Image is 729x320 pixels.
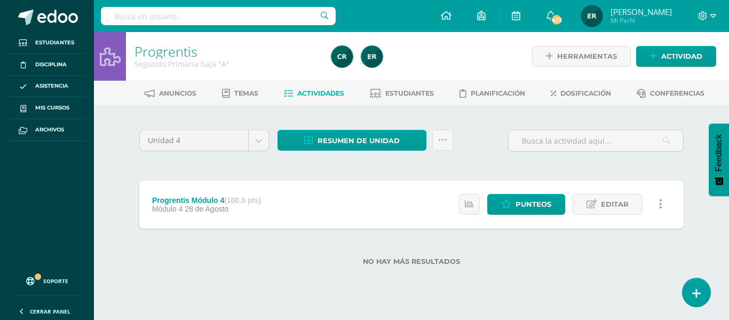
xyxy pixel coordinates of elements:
[152,196,262,205] div: Progrentis Módulo 4
[331,46,353,67] img: 19436fc6d9716341a8510cf58c6830a2.png
[471,89,525,97] span: Planificación
[139,257,684,266] label: No hay más resultados
[185,205,228,213] span: 28 de Agosto
[516,194,551,214] span: Punteos
[661,46,702,66] span: Actividad
[101,7,336,25] input: Busca un usuario...
[370,85,434,102] a: Estudiantes
[714,134,724,171] span: Feedback
[140,130,268,151] a: Unidad 4
[361,46,383,67] img: 5c384eb2ea0174d85097e364ebdd71e5.png
[30,308,70,315] span: Cerrar panel
[637,85,704,102] a: Conferencias
[532,46,631,67] a: Herramientas
[9,32,85,54] a: Estudiantes
[134,42,197,60] a: Progrentis
[145,85,196,102] a: Anuncios
[234,89,258,97] span: Temas
[13,267,81,293] a: Soporte
[459,85,525,102] a: Planificación
[487,194,565,215] a: Punteos
[35,104,69,112] span: Mis cursos
[9,54,85,76] a: Disciplina
[224,196,261,205] strong: (100.0 pts)
[148,130,240,151] span: Unidad 4
[709,123,729,196] button: Feedback - Mostrar encuesta
[35,38,74,47] span: Estudiantes
[557,46,617,66] span: Herramientas
[9,119,85,141] a: Archivos
[385,89,434,97] span: Estudiantes
[278,130,426,151] a: Resumen de unidad
[9,97,85,119] a: Mis cursos
[297,89,344,97] span: Actividades
[581,5,603,27] img: 5c384eb2ea0174d85097e364ebdd71e5.png
[9,76,85,98] a: Asistencia
[551,14,562,26] span: 472
[560,89,611,97] span: Dosificación
[318,131,400,151] span: Resumen de unidad
[35,60,67,69] span: Disciplina
[650,89,704,97] span: Conferencias
[152,205,183,213] span: Módulo 4
[601,194,629,214] span: Editar
[284,85,344,102] a: Actividades
[611,16,672,25] span: Mi Perfil
[43,277,68,285] span: Soporte
[551,85,611,102] a: Dosificación
[134,59,319,69] div: Segundo Primaria baja 'A'
[35,126,64,134] span: Archivos
[636,46,716,67] a: Actividad
[509,130,683,151] input: Busca la actividad aquí...
[159,89,196,97] span: Anuncios
[134,44,319,59] h1: Progrentis
[611,6,672,17] span: [PERSON_NAME]
[35,82,68,90] span: Asistencia
[222,85,258,102] a: Temas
